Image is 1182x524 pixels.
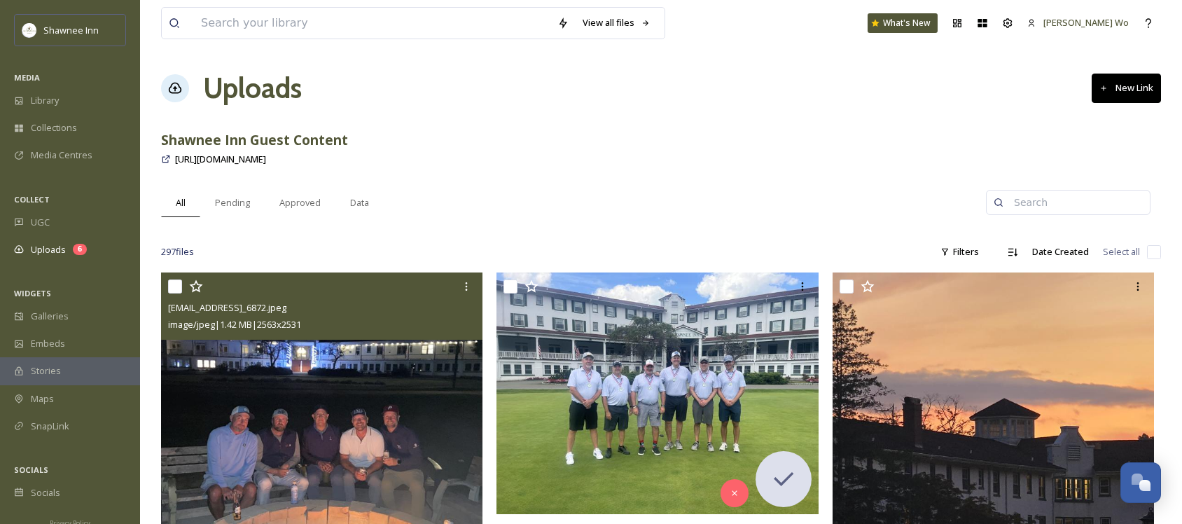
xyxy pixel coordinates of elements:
span: SnapLink [31,420,69,433]
span: [URL][DOMAIN_NAME] [175,153,266,165]
span: Shawnee Inn [43,24,99,36]
div: Filters [933,238,986,266]
span: Uploads [31,243,66,256]
span: Embeds [31,337,65,350]
span: COLLECT [14,194,50,205]
span: Pending [215,196,250,209]
span: Media Centres [31,149,92,162]
strong: Shawnee Inn Guest Content [161,130,348,149]
img: shawnee-300x300.jpg [22,23,36,37]
img: ext_1758411777.331324_scottdmorse1@yahoo.com-IMG_5464.jpeg [496,273,819,514]
span: Library [31,94,59,107]
span: Galleries [31,310,69,323]
input: Search your library [194,8,550,39]
span: Maps [31,392,54,406]
span: image/jpeg | 1.42 MB | 2563 x 2531 [168,318,301,331]
span: Socials [31,486,60,499]
a: [URL][DOMAIN_NAME] [175,151,266,167]
span: Approved [279,196,321,209]
a: What's New [868,13,938,33]
button: Open Chat [1120,462,1161,503]
a: View all files [576,9,658,36]
span: Stories [31,364,61,378]
a: [PERSON_NAME] Wo [1020,9,1136,36]
span: 297 file s [161,245,194,258]
span: Collections [31,121,77,135]
div: 6 [73,244,87,255]
span: Data [350,196,369,209]
a: Uploads [203,67,302,109]
span: WIDGETS [14,288,51,298]
span: MEDIA [14,72,40,83]
input: Search [1007,188,1143,216]
span: Select all [1103,245,1140,258]
span: [PERSON_NAME] Wo [1043,16,1129,29]
div: Date Created [1025,238,1096,266]
span: [EMAIL_ADDRESS]_6872.jpeg [168,301,286,314]
span: UGC [31,216,50,229]
span: SOCIALS [14,464,48,475]
button: New Link [1092,74,1161,102]
span: All [176,196,186,209]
